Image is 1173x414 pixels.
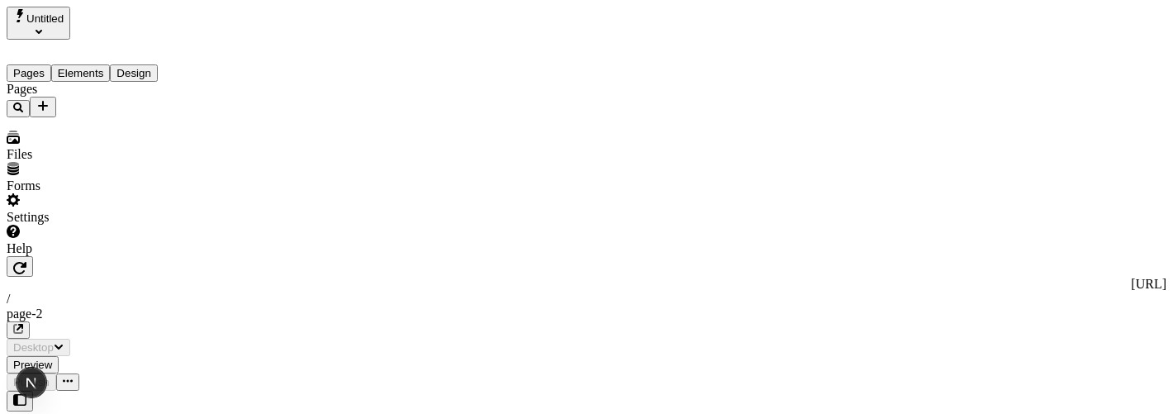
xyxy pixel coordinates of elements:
[7,292,1166,307] div: /
[7,147,205,162] div: Files
[7,374,56,391] button: Publish
[7,339,70,356] button: Desktop
[51,64,111,82] button: Elements
[7,64,51,82] button: Pages
[30,97,56,117] button: Add new
[13,341,54,354] span: Desktop
[7,210,205,225] div: Settings
[13,359,52,371] span: Preview
[7,277,1166,292] div: [URL]
[7,241,205,256] div: Help
[7,7,70,40] button: Select site
[7,356,59,374] button: Preview
[26,12,64,25] span: Untitled
[7,178,205,193] div: Forms
[7,82,205,97] div: Pages
[110,64,158,82] button: Design
[7,307,1166,321] div: page-2
[13,376,50,388] span: Publish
